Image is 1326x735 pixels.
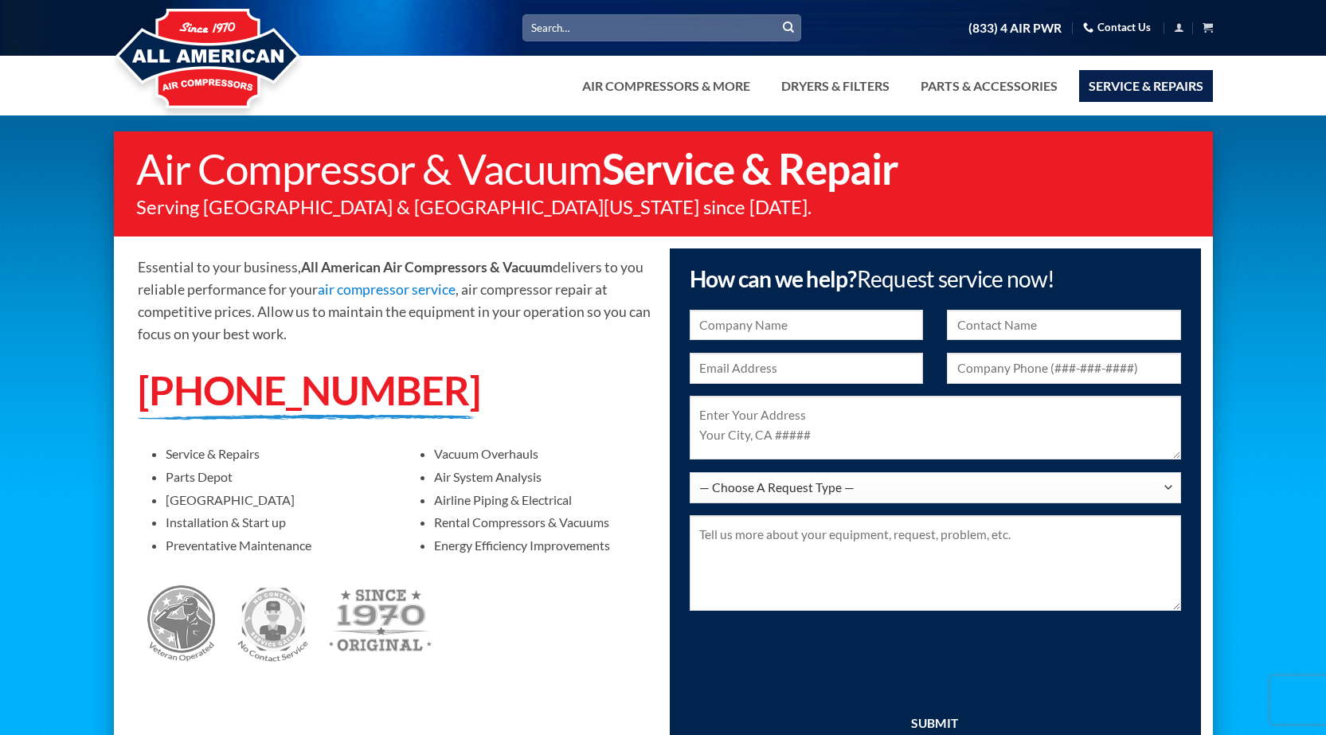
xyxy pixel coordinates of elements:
a: Dryers & Filters [772,70,899,102]
p: Rental Compressors & Vacuums [434,514,651,530]
a: Air Compressors & More [573,70,760,102]
h1: Air Compressor & Vacuum [136,147,1197,190]
span: How can we help? [690,265,1055,292]
span: Request service now! [857,265,1055,292]
iframe: reCAPTCHA [690,630,932,692]
span: Essential to your business, delivers to you reliable performance for your , air compressor repair... [138,259,651,342]
p: Energy Efficiency Improvements [434,538,651,553]
p: Airline Piping & Electrical [434,492,651,507]
p: Parts Depot [166,469,382,484]
strong: All American Air Compressors & Vacuum [301,259,553,276]
p: Preventative Maintenance [166,538,382,553]
a: (833) 4 AIR PWR [968,14,1062,42]
input: Company Name [690,310,924,341]
p: Serving [GEOGRAPHIC_DATA] & [GEOGRAPHIC_DATA][US_STATE] since [DATE]. [136,197,1197,217]
button: Submit [776,16,800,40]
p: Installation & Start up [166,514,382,530]
p: Air System Analysis [434,469,651,484]
p: Vacuum Overhauls [434,446,651,461]
a: Login [1174,18,1184,37]
a: Contact Us [1083,15,1151,40]
input: Email Address [690,353,924,384]
input: Contact Name [947,310,1181,341]
a: Service & Repairs [1079,70,1213,102]
a: [PHONE_NUMBER] [138,366,480,414]
input: Search… [522,14,801,41]
a: air compressor service [318,281,456,298]
strong: Service & Repair [602,143,898,194]
p: [GEOGRAPHIC_DATA] [166,492,382,507]
a: View cart [1203,18,1213,37]
p: Service & Repairs [166,446,382,461]
input: Company Phone (###-###-####) [947,353,1181,384]
a: Parts & Accessories [911,70,1067,102]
